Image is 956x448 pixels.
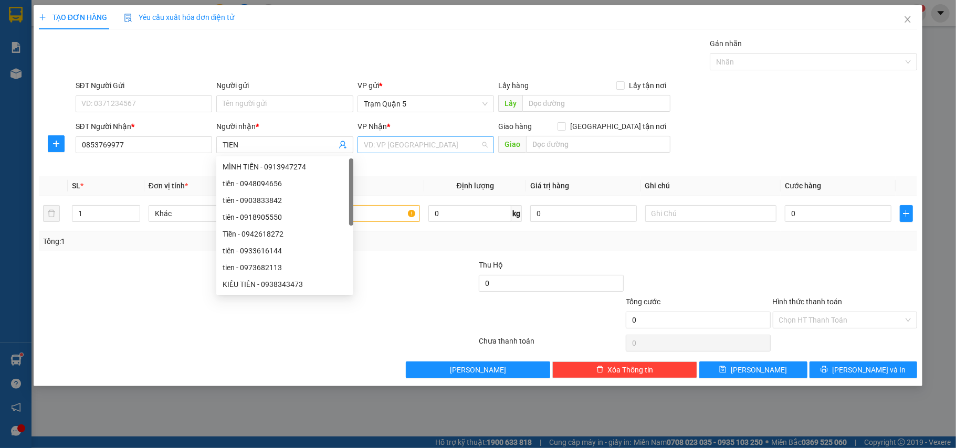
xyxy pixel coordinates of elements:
span: Khác [155,206,274,221]
b: GỬI : Trạm Quận 5 [13,76,132,93]
div: tiên - 0918905550 [223,211,347,223]
span: save [719,366,727,374]
span: plus [39,14,46,21]
span: Trạm Quận 5 [364,96,488,112]
div: Tiền - 0942618272 [223,228,347,240]
button: Close [893,5,922,35]
span: plus [48,140,64,148]
div: KIỀU TIÊN - 0938343473 [223,279,347,290]
span: kg [511,205,522,222]
span: user-add [339,141,347,149]
button: plus [48,135,65,152]
span: Giao [498,136,526,153]
button: [PERSON_NAME] [406,361,551,378]
span: Lấy [498,95,522,112]
img: logo.jpg [13,13,66,66]
span: VP Nhận [358,122,387,131]
input: VD: Bàn, Ghế [289,205,421,222]
button: plus [900,205,913,222]
div: tien - 0973682113 [223,262,347,273]
div: Người nhận [216,121,353,132]
li: Hotline: 02839552959 [98,39,439,52]
div: tiên - 0903833842 [223,195,347,206]
div: MÌNH TIẾN - 0913947274 [216,158,353,175]
span: Giá trị hàng [530,182,569,190]
div: MÌNH TIẾN - 0913947274 [223,161,347,173]
th: Ghi chú [641,176,781,196]
label: Hình thức thanh toán [773,297,843,306]
button: delete [43,205,60,222]
div: VP gửi [358,80,495,91]
button: printer[PERSON_NAME] và In [810,361,918,378]
div: tiền - 0948094656 [223,178,347,189]
span: [PERSON_NAME] [731,364,787,376]
span: [GEOGRAPHIC_DATA] tận nơi [566,121,670,132]
div: Người gửi [216,80,353,91]
button: save[PERSON_NAME] [699,361,807,378]
div: Tiền - 0942618272 [216,226,353,242]
span: [PERSON_NAME] [450,364,506,376]
div: tiên - 0918905550 [216,209,353,226]
div: KIỀU TIÊN - 0938343473 [216,276,353,293]
label: Gán nhãn [710,39,742,48]
div: tiên - 0903833842 [216,192,353,209]
div: tiên - 0933616144 [223,245,347,257]
div: Chưa thanh toán [478,335,625,354]
input: Ghi Chú [645,205,777,222]
input: Dọc đường [526,136,670,153]
div: SĐT Người Nhận [76,121,213,132]
span: Yêu cầu xuất hóa đơn điện tử [124,13,235,22]
span: Lấy tận nơi [625,80,670,91]
span: Tổng cước [626,297,660,306]
span: [PERSON_NAME] và In [832,364,906,376]
span: TẠO ĐƠN HÀNG [39,13,107,22]
div: tien - 0973682113 [216,259,353,276]
span: SL [72,182,80,190]
div: Tổng: 1 [43,236,370,247]
span: plus [900,209,913,218]
span: Đơn vị tính [149,182,188,190]
span: close [904,15,912,24]
li: 26 Phó Cơ Điều, Phường 12 [98,26,439,39]
span: printer [821,366,828,374]
div: SĐT Người Gửi [76,80,213,91]
button: deleteXóa Thông tin [552,361,697,378]
div: tiền - 0948094656 [216,175,353,192]
span: Giao hàng [498,122,532,131]
div: tiên - 0933616144 [216,242,353,259]
span: Lấy hàng [498,81,529,90]
img: icon [124,14,132,22]
span: Xóa Thông tin [608,364,654,376]
input: Dọc đường [522,95,670,112]
span: Cước hàng [785,182,821,190]
input: 0 [530,205,636,222]
span: delete [596,366,604,374]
